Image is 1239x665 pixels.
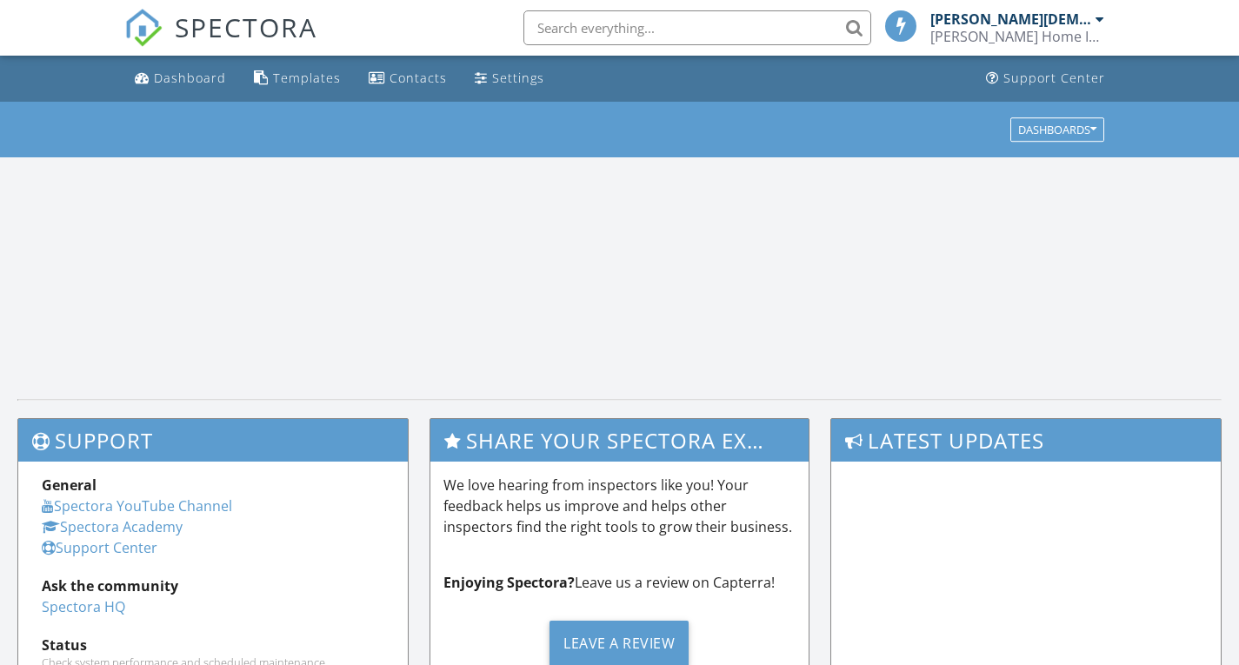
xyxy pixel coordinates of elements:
a: SPECTORA [124,23,317,60]
button: Dashboards [1010,117,1104,142]
div: [PERSON_NAME][DEMOGRAPHIC_DATA] [930,10,1091,28]
p: Leave us a review on Capterra! [443,572,796,593]
strong: General [42,475,97,495]
div: Contacts [390,70,447,86]
div: Status [42,635,384,655]
div: Dashboards [1018,123,1096,136]
a: Spectora YouTube Channel [42,496,232,515]
div: Mizell Home Inspection LLC [930,28,1104,45]
p: We love hearing from inspectors like you! Your feedback helps us improve and helps other inspecto... [443,475,796,537]
div: Ask the community [42,575,384,596]
h3: Latest Updates [831,419,1221,462]
a: Dashboard [128,63,233,95]
a: Settings [468,63,551,95]
a: Spectora Academy [42,517,183,536]
a: Contacts [362,63,454,95]
img: The Best Home Inspection Software - Spectora [124,9,163,47]
a: Support Center [979,63,1112,95]
input: Search everything... [523,10,871,45]
div: Support Center [1003,70,1105,86]
div: Templates [273,70,341,86]
a: Templates [247,63,348,95]
strong: Enjoying Spectora? [443,573,575,592]
span: SPECTORA [175,9,317,45]
a: Spectora HQ [42,597,125,616]
h3: Share Your Spectora Experience [430,419,809,462]
div: Dashboard [154,70,226,86]
a: Support Center [42,538,157,557]
h3: Support [18,419,408,462]
div: Settings [492,70,544,86]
